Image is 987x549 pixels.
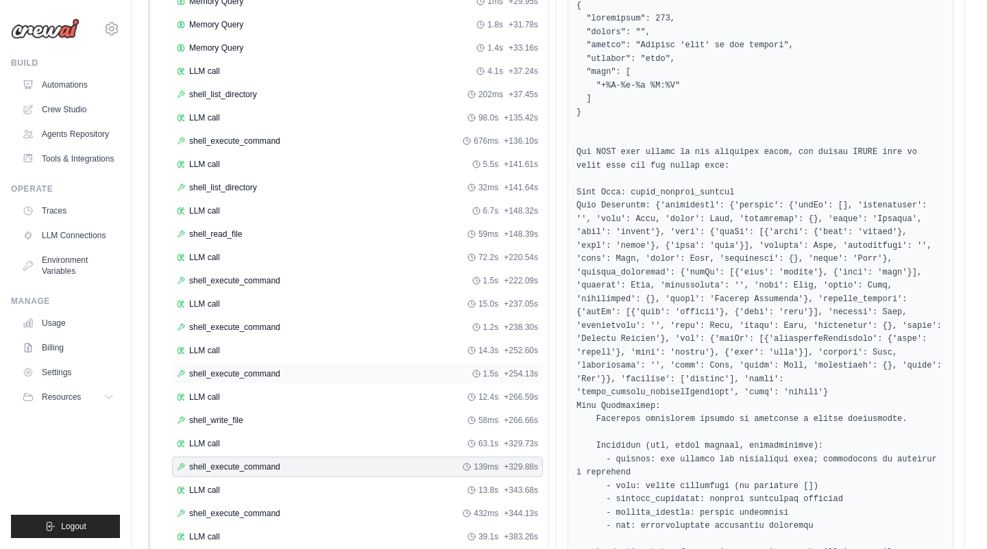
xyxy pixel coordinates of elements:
[189,345,220,356] span: LLM call
[478,252,498,263] span: 72.2s
[478,112,498,123] span: 98.0s
[11,515,120,538] button: Logout
[16,249,120,282] a: Environment Variables
[16,225,120,246] a: LLM Connections
[478,298,498,309] span: 15.0s
[504,136,538,146] span: + 136.10s
[16,386,120,408] button: Resources
[504,322,538,333] span: + 238.30s
[504,345,538,356] span: + 252.60s
[189,42,243,53] span: Memory Query
[504,368,538,379] span: + 254.13s
[504,438,538,449] span: + 329.73s
[509,19,538,30] span: + 31.78s
[189,298,220,309] span: LLM call
[189,205,220,216] span: LLM call
[504,508,538,519] span: + 344.13s
[478,89,503,100] span: 202ms
[11,18,80,39] img: Logo
[918,483,987,549] div: Виджет чата
[189,415,243,426] span: shell_write_file
[504,205,538,216] span: + 148.32s
[16,337,120,359] a: Billing
[189,159,220,170] span: LLM call
[487,19,503,30] span: 1.8s
[189,368,280,379] span: shell_execute_command
[11,58,120,68] div: Build
[189,275,280,286] span: shell_execute_command
[483,275,499,286] span: 1.5s
[504,229,538,240] span: + 148.39s
[504,159,538,170] span: + 141.61s
[478,182,498,193] span: 32ms
[504,275,538,286] span: + 222.09s
[504,392,538,403] span: + 266.59s
[11,296,120,307] div: Manage
[504,182,538,193] span: + 141.64s
[16,361,120,383] a: Settings
[478,345,498,356] span: 14.3s
[478,229,498,240] span: 59ms
[478,415,498,426] span: 58ms
[61,521,86,532] span: Logout
[487,42,503,53] span: 1.4s
[16,123,120,145] a: Agents Repository
[478,392,498,403] span: 12.4s
[11,183,120,194] div: Operate
[504,531,538,542] span: + 383.26s
[16,99,120,120] a: Crew Studio
[16,200,120,222] a: Traces
[189,112,220,123] span: LLM call
[487,66,503,77] span: 4.1s
[42,392,81,403] span: Resources
[478,485,498,496] span: 13.8s
[189,229,242,240] span: shell_read_file
[918,483,987,549] iframe: Chat Widget
[189,392,220,403] span: LLM call
[509,42,538,53] span: + 33.16s
[483,322,499,333] span: 1.2s
[189,89,257,100] span: shell_list_directory
[478,438,498,449] span: 63.1s
[474,508,498,519] span: 432ms
[483,159,499,170] span: 5.5s
[16,148,120,170] a: Tools & Integrations
[189,136,280,146] span: shell_execute_command
[504,252,538,263] span: + 220.54s
[504,415,538,426] span: + 266.66s
[504,112,538,123] span: + 135.42s
[509,89,538,100] span: + 37.45s
[189,438,220,449] span: LLM call
[189,461,280,472] span: shell_execute_command
[16,312,120,334] a: Usage
[474,461,498,472] span: 139ms
[483,205,499,216] span: 6.7s
[504,485,538,496] span: + 343.68s
[504,298,538,309] span: + 237.05s
[16,74,120,96] a: Automations
[189,252,220,263] span: LLM call
[504,461,538,472] span: + 329.88s
[474,136,498,146] span: 676ms
[189,531,220,542] span: LLM call
[189,322,280,333] span: shell_execute_command
[478,531,498,542] span: 39.1s
[189,66,220,77] span: LLM call
[509,66,538,77] span: + 37.24s
[189,508,280,519] span: shell_execute_command
[189,485,220,496] span: LLM call
[189,182,257,193] span: shell_list_directory
[483,368,499,379] span: 1.5s
[189,19,243,30] span: Memory Query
